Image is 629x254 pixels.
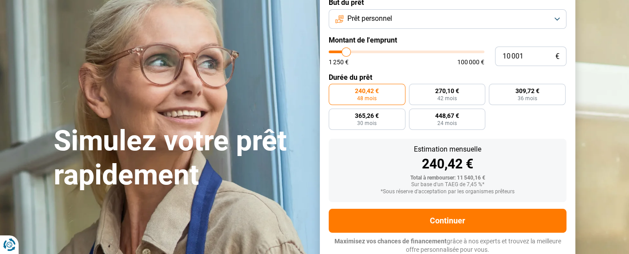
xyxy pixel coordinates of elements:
[435,88,459,94] span: 270,10 €
[355,113,379,119] span: 365,26 €
[336,146,559,153] div: Estimation mensuelle
[329,9,566,29] button: Prêt personnel
[336,157,559,171] div: 240,42 €
[518,96,537,101] span: 36 mois
[329,59,349,65] span: 1 250 €
[329,209,566,233] button: Continuer
[347,14,392,23] span: Prêt personnel
[329,36,566,44] label: Montant de l'emprunt
[336,182,559,188] div: Sur base d'un TAEG de 7,45 %*
[357,121,377,126] span: 30 mois
[329,73,566,82] label: Durée du prêt
[457,59,484,65] span: 100 000 €
[355,88,379,94] span: 240,42 €
[435,113,459,119] span: 448,67 €
[555,53,559,60] span: €
[515,88,539,94] span: 309,72 €
[357,96,377,101] span: 48 mois
[336,189,559,195] div: *Sous réserve d'acceptation par les organismes prêteurs
[334,238,447,245] span: Maximisez vos chances de financement
[336,175,559,181] div: Total à rembourser: 11 540,16 €
[54,124,309,192] h1: Simulez votre prêt rapidement
[437,96,457,101] span: 42 mois
[437,121,457,126] span: 24 mois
